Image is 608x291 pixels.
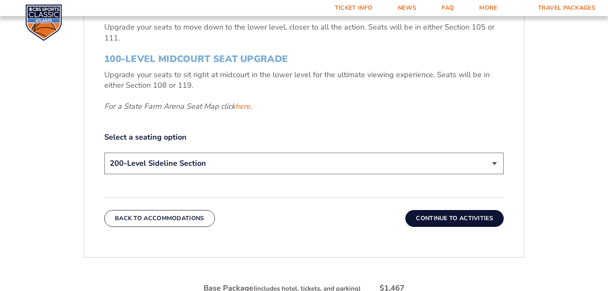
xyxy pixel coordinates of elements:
[104,22,504,43] p: Upgrade your seats to move down to the lower level, closer to all the action. Seats will be in ei...
[25,4,62,41] img: CBS Sports Classic
[104,101,252,111] em: For a State Farm Arena Seat Map click .
[235,101,250,112] a: here
[104,210,215,227] button: Back To Accommodations
[104,132,504,143] label: Select a seating option
[104,70,504,91] p: Upgrade your seats to sit right at midcourt in the lower level for the ultimate viewing experienc...
[104,6,504,17] h3: 100-Level Corner Seat Upgrade
[104,54,504,65] h3: 100-Level Midcourt Seat Upgrade
[405,210,504,227] button: Continue To Activities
